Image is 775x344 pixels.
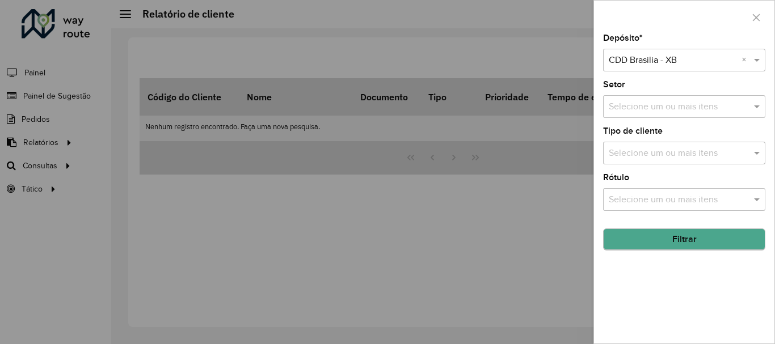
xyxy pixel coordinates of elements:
button: Filtrar [603,228,765,250]
label: Tipo de cliente [603,124,663,138]
label: Rótulo [603,171,629,184]
span: Clear all [742,53,751,67]
label: Setor [603,78,625,91]
label: Depósito [603,31,643,45]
